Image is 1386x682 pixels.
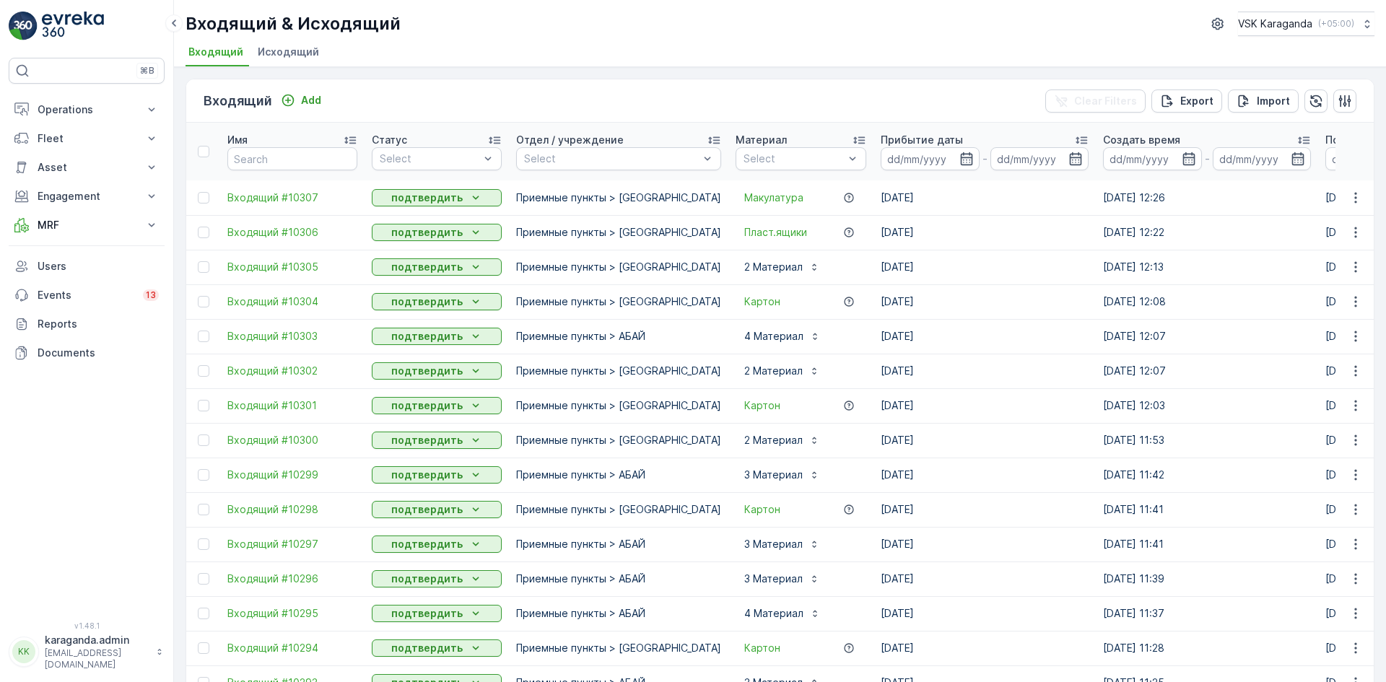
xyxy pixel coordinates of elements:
[9,95,165,124] button: Operations
[227,364,357,378] a: Входящий #10302
[736,359,829,382] button: 2 Материал
[391,572,463,586] p: подтвердить
[744,294,780,309] a: Картон
[744,191,803,205] span: Макулатура
[736,602,829,625] button: 4 Материал
[873,492,1096,527] td: [DATE]
[9,182,165,211] button: Engagement
[744,364,803,378] p: 2 Материал
[140,65,154,76] p: ⌘B
[1096,596,1318,631] td: [DATE] 11:37
[227,641,357,655] span: Входящий #10294
[873,215,1096,250] td: [DATE]
[1045,89,1146,113] button: Clear Filters
[227,329,357,344] span: Входящий #10303
[509,388,728,423] td: Приемные пункты > [GEOGRAPHIC_DATA]
[227,572,357,586] a: Входящий #10296
[198,469,209,481] div: Toggle Row Selected
[9,12,38,40] img: logo
[744,468,803,482] p: 3 Материал
[881,147,980,170] input: dd/mm/yyyy
[38,288,134,302] p: Events
[146,289,156,301] p: 13
[744,537,803,551] p: 3 Материал
[509,423,728,458] td: Приемные пункты > [GEOGRAPHIC_DATA]
[227,398,357,413] a: Входящий #10301
[188,45,243,59] span: Входящий
[509,492,728,527] td: Приемные пункты > [GEOGRAPHIC_DATA]
[873,527,1096,561] td: [DATE]
[1096,215,1318,250] td: [DATE] 12:22
[186,12,401,35] p: Входящий & Исходящий
[1257,94,1290,108] p: Import
[509,527,728,561] td: Приемные пункты > АБАЙ
[227,468,357,482] a: Входящий #10299
[509,250,728,284] td: Приемные пункты > [GEOGRAPHIC_DATA]
[509,319,728,354] td: Приемные пункты > АБАЙ
[873,284,1096,319] td: [DATE]
[1096,180,1318,215] td: [DATE] 12:26
[227,260,357,274] span: Входящий #10305
[198,192,209,204] div: Toggle Row Selected
[1205,150,1210,167] p: -
[391,191,463,205] p: подтвердить
[1228,89,1299,113] button: Import
[372,639,502,657] button: подтвердить
[38,259,159,274] p: Users
[744,502,780,517] span: Картон
[873,458,1096,492] td: [DATE]
[509,458,728,492] td: Приемные пункты > АБАЙ
[509,596,728,631] td: Приемные пункты > АБАЙ
[372,328,502,345] button: подтвердить
[198,573,209,585] div: Toggle Row Selected
[873,250,1096,284] td: [DATE]
[227,191,357,205] a: Входящий #10307
[38,189,136,204] p: Engagement
[301,93,321,108] p: Add
[391,260,463,274] p: подтвердить
[198,642,209,654] div: Toggle Row Selected
[198,538,209,550] div: Toggle Row Selected
[227,433,357,447] a: Входящий #10300
[9,211,165,240] button: MRF
[391,398,463,413] p: подтвердить
[372,535,502,553] button: подтвердить
[198,261,209,273] div: Toggle Row Selected
[227,537,357,551] a: Входящий #10297
[204,91,272,111] p: Входящий
[1096,631,1318,665] td: [DATE] 11:28
[275,92,327,109] button: Add
[372,362,502,380] button: подтвердить
[1318,18,1354,30] p: ( +05:00 )
[982,150,988,167] p: -
[1238,12,1374,36] button: VSK Karaganda(+05:00)
[227,133,248,147] p: Имя
[227,294,357,309] a: Входящий #10304
[227,502,357,517] a: Входящий #10298
[391,468,463,482] p: подтвердить
[1096,423,1318,458] td: [DATE] 11:53
[744,225,807,240] a: Пласт.ящики
[372,224,502,241] button: подтвердить
[1103,133,1180,147] p: Создать время
[372,466,502,484] button: подтвердить
[1096,354,1318,388] td: [DATE] 12:07
[372,605,502,622] button: подтвердить
[391,606,463,621] p: подтвердить
[873,388,1096,423] td: [DATE]
[372,501,502,518] button: подтвердить
[38,102,136,117] p: Operations
[391,225,463,240] p: подтвердить
[736,429,829,452] button: 2 Материал
[509,284,728,319] td: Приемные пункты > [GEOGRAPHIC_DATA]
[736,567,829,590] button: 3 Материал
[509,631,728,665] td: Приемные пункты > [GEOGRAPHIC_DATA]
[372,258,502,276] button: подтвердить
[38,346,159,360] p: Documents
[198,608,209,619] div: Toggle Row Selected
[198,504,209,515] div: Toggle Row Selected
